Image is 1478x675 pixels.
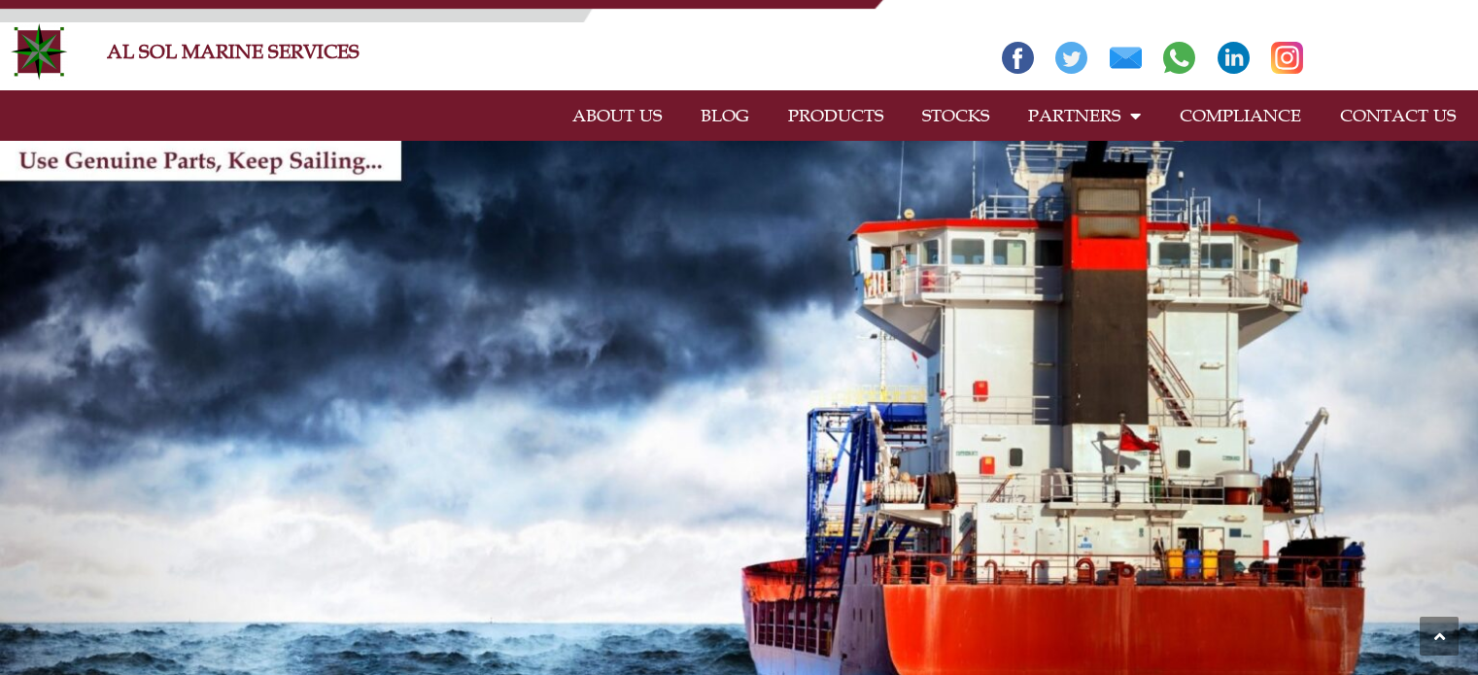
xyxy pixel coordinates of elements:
[903,93,1009,138] a: STOCKS
[1160,93,1321,138] a: COMPLIANCE
[1009,93,1160,138] a: PARTNERS
[1321,93,1475,138] a: CONTACT US
[681,93,769,138] a: BLOG
[1420,617,1459,656] a: Scroll to the top of the page
[769,93,903,138] a: PRODUCTS
[10,22,68,81] img: Alsolmarine-logo
[107,40,360,63] a: AL SOL MARINE SERVICES
[553,93,681,138] a: ABOUT US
